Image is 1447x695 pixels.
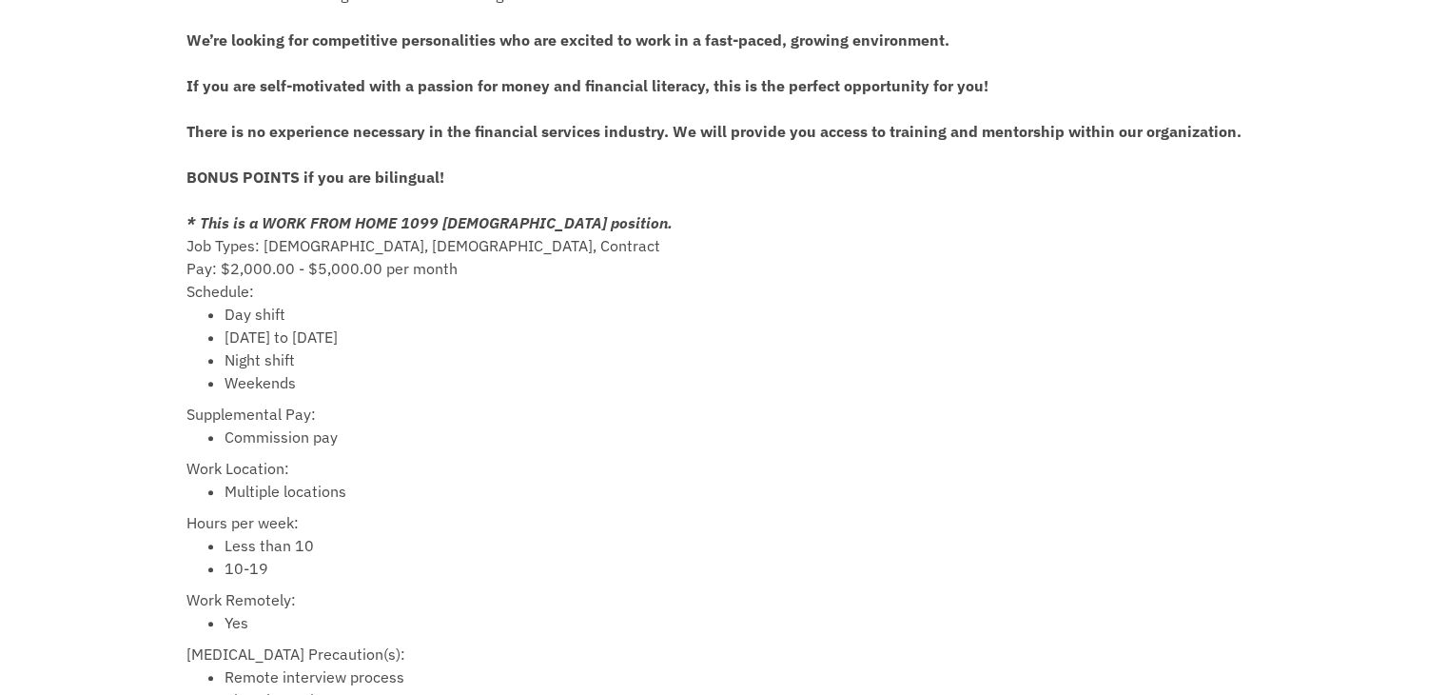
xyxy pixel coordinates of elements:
div: Schedule: [186,280,1261,303]
li: Multiple locations [225,480,1261,503]
li: Less than 10 [225,534,1261,557]
span: If you are self-motivated with a passion for money and financial literacy, this is the perfect op... [186,76,988,95]
li: Day shift [225,303,1261,326]
span: There is no experience necessary in the financial services industry. We will provide you access t... [186,122,1242,141]
span: We’re looking for competitive personalities who are excited to work in a fast-paced, growing envi... [186,30,949,50]
div: Pay: $2,000.00 - $5,000.00 per month [186,257,1261,280]
li: Remote interview process [225,665,1261,688]
li: Yes [225,611,1261,634]
li: Night shift [225,348,1261,371]
div: Work Location: [186,457,1261,480]
div: [MEDICAL_DATA] Precaution(s): [186,643,1261,665]
span: BONUS POINTS if you are bilingual! [186,168,444,187]
li: [DATE] to [DATE] [225,326,1261,348]
div: Supplemental Pay: [186,403,1261,426]
em: * This is a WORK FROM HOME 1099 [DEMOGRAPHIC_DATA] position. [186,213,673,232]
div: Hours per week: [186,511,1261,534]
li: Weekends [225,371,1261,394]
div: Work Remotely: [186,588,1261,611]
div: Job Types: [DEMOGRAPHIC_DATA], [DEMOGRAPHIC_DATA], Contract [186,234,1261,257]
li: Commission pay [225,426,1261,448]
li: 10-19 [225,557,1261,580]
